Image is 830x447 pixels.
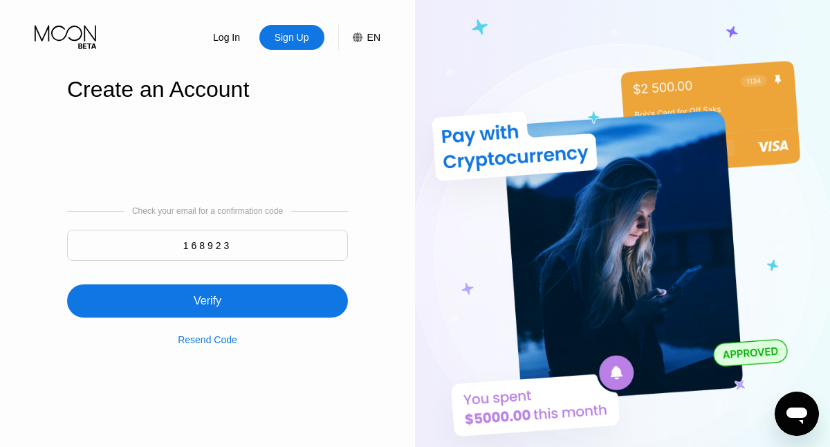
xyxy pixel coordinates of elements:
div: EN [367,32,380,43]
iframe: Button to launch messaging window [775,392,819,436]
div: EN [338,25,380,50]
input: 000000 [67,230,348,261]
div: Resend Code [178,334,237,345]
div: Log In [194,25,259,50]
div: Check your email for a confirmation code [132,206,283,216]
div: Sign Up [259,25,324,50]
div: Log In [212,30,241,44]
div: Resend Code [178,318,237,345]
div: Verify [67,268,348,318]
div: Sign Up [273,30,311,44]
div: Verify [194,294,221,308]
div: Create an Account [67,77,348,102]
